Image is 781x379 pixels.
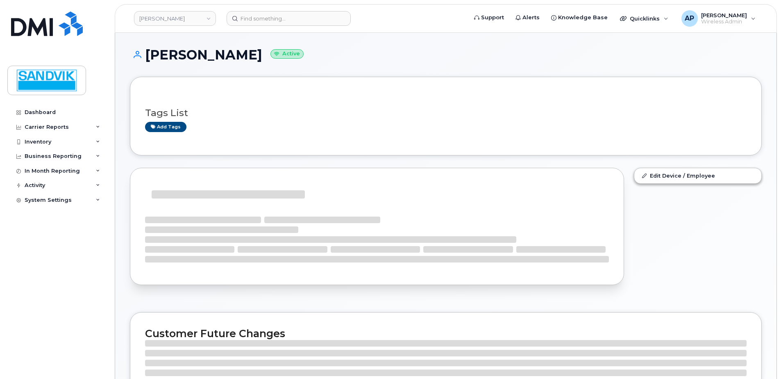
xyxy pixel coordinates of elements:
a: Edit Device / Employee [634,168,761,183]
h2: Customer Future Changes [145,327,747,340]
h1: [PERSON_NAME] [130,48,762,62]
small: Active [270,49,304,59]
a: Add tags [145,122,186,132]
h3: Tags List [145,108,747,118]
